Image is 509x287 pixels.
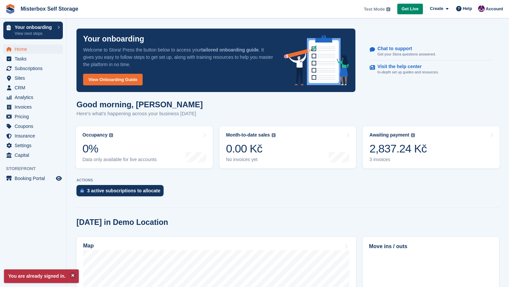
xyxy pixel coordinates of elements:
[109,133,113,137] img: icon-info-grey-7440780725fd019a000dd9b08b2336e03edf1995a4989e88bcd33f0948082b44.svg
[76,185,167,200] a: 3 active subscriptions to allocate
[377,64,434,69] p: Visit the help center
[55,174,63,182] a: Preview store
[15,54,55,63] span: Tasks
[3,83,63,92] a: menu
[15,150,55,160] span: Capital
[369,242,493,250] h2: Move ins / outs
[82,157,157,162] div: Data only available for live accounts
[3,93,63,102] a: menu
[3,22,63,39] a: Your onboarding View next steps
[3,131,63,141] a: menu
[15,25,54,30] p: Your onboarding
[3,45,63,54] a: menu
[15,141,55,150] span: Settings
[463,5,472,12] span: Help
[3,122,63,131] a: menu
[201,47,259,52] strong: tailored onboarding guide
[478,5,485,12] img: Anna Žambůrková
[430,5,443,12] span: Create
[15,31,54,37] p: View next steps
[3,112,63,121] a: menu
[377,69,439,75] p: In-depth set up guides and resources.
[3,54,63,63] a: menu
[5,4,15,14] img: stora-icon-8386f47178a22dfd0bd8f6a31ec36ba5ce8667c1dd55bd0f319d3a0aa187defe.svg
[226,132,270,138] div: Month-to-date sales
[80,188,84,193] img: active_subscription_to_allocate_icon-d502201f5373d7db506a760aba3b589e785aa758c864c3986d89f69b8ff3...
[364,6,385,13] span: Test Mode
[83,74,143,85] a: View Onboarding Guide
[15,83,55,92] span: CRM
[3,102,63,112] a: menu
[377,46,430,51] p: Chat to support
[369,157,427,162] div: 3 invoices
[363,126,500,168] a: Awaiting payment 2,837.24 Kč 3 invoices
[219,126,356,168] a: Month-to-date sales 0.00 Kč No invoices yet
[76,126,213,168] a: Occupancy 0% Data only available for live accounts
[411,133,415,137] img: icon-info-grey-7440780725fd019a000dd9b08b2336e03edf1995a4989e88bcd33f0948082b44.svg
[15,102,55,112] span: Invoices
[3,141,63,150] a: menu
[76,100,203,109] h1: Good morning, [PERSON_NAME]
[18,3,81,14] a: Misterbox Self Storage
[82,142,157,155] div: 0%
[369,142,427,155] div: 2,837.24 Kč
[3,64,63,73] a: menu
[272,133,276,137] img: icon-info-grey-7440780725fd019a000dd9b08b2336e03edf1995a4989e88bcd33f0948082b44.svg
[83,243,94,249] h2: Map
[15,174,55,183] span: Booking Portal
[15,131,55,141] span: Insurance
[6,165,66,172] span: Storefront
[83,35,144,43] p: Your onboarding
[369,132,409,138] div: Awaiting payment
[402,6,419,12] span: Get Live
[377,51,436,57] p: Get your Stora questions answered.
[3,174,63,183] a: menu
[76,110,203,118] p: Here's what's happening across your business [DATE]
[15,45,55,54] span: Home
[386,7,390,11] img: icon-info-grey-7440780725fd019a000dd9b08b2336e03edf1995a4989e88bcd33f0948082b44.svg
[370,43,493,61] a: Chat to support Get your Stora questions answered.
[226,157,276,162] div: No invoices yet
[87,188,160,193] div: 3 active subscriptions to allocate
[3,150,63,160] a: menu
[15,112,55,121] span: Pricing
[15,73,55,83] span: Sites
[76,218,168,227] h2: [DATE] in Demo Location
[284,36,349,85] img: onboarding-info-6c161a55d2c0e0a8cae90662b2fe09162a5109e8cc188191df67fb4f79e88e88.svg
[76,178,499,182] p: ACTIONS
[15,93,55,102] span: Analytics
[83,46,273,68] p: Welcome to Stora! Press the button below to access your . It gives you easy to follow steps to ge...
[226,142,276,155] div: 0.00 Kč
[397,4,423,15] a: Get Live
[486,6,503,12] span: Account
[370,60,493,78] a: Visit the help center In-depth set up guides and resources.
[4,269,79,283] p: You are already signed in.
[15,122,55,131] span: Coupons
[15,64,55,73] span: Subscriptions
[3,73,63,83] a: menu
[82,132,107,138] div: Occupancy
